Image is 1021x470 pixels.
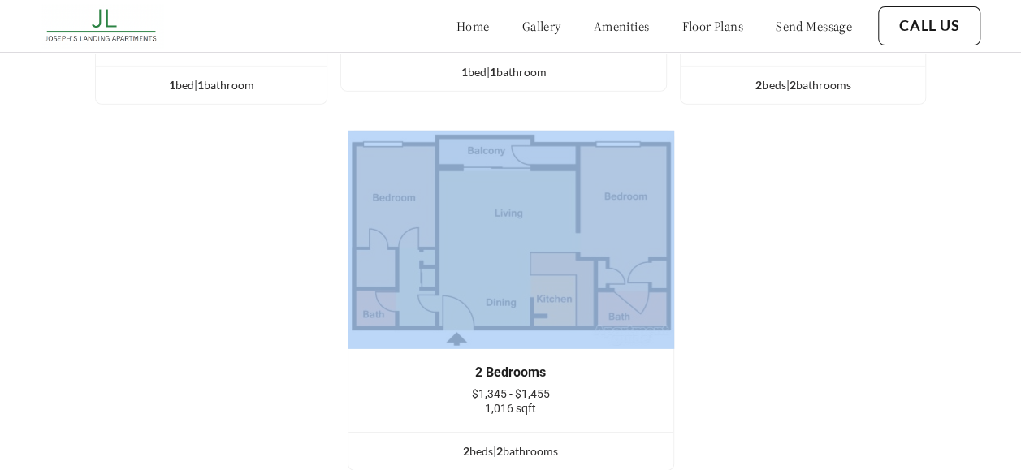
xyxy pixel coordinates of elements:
[496,444,503,458] span: 2
[197,78,204,92] span: 1
[373,365,649,380] div: 2 Bedrooms
[681,18,743,34] a: floor plans
[789,78,795,92] span: 2
[348,442,673,460] div: bed s | bathroom s
[41,4,163,48] img: Company logo
[96,76,327,94] div: bed | bathroom
[348,131,674,349] img: example
[341,63,666,81] div: bed | bathroom
[594,18,650,34] a: amenities
[899,17,959,35] a: Call Us
[878,6,980,45] button: Call Us
[461,65,468,79] span: 1
[490,65,496,79] span: 1
[463,444,469,458] span: 2
[169,78,175,92] span: 1
[681,76,925,94] div: bed s | bathroom s
[522,18,561,34] a: gallery
[755,78,762,92] span: 2
[485,402,536,415] span: 1,016 sqft
[456,18,490,34] a: home
[776,18,852,34] a: send message
[472,387,550,400] span: $1,345 - $1,455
